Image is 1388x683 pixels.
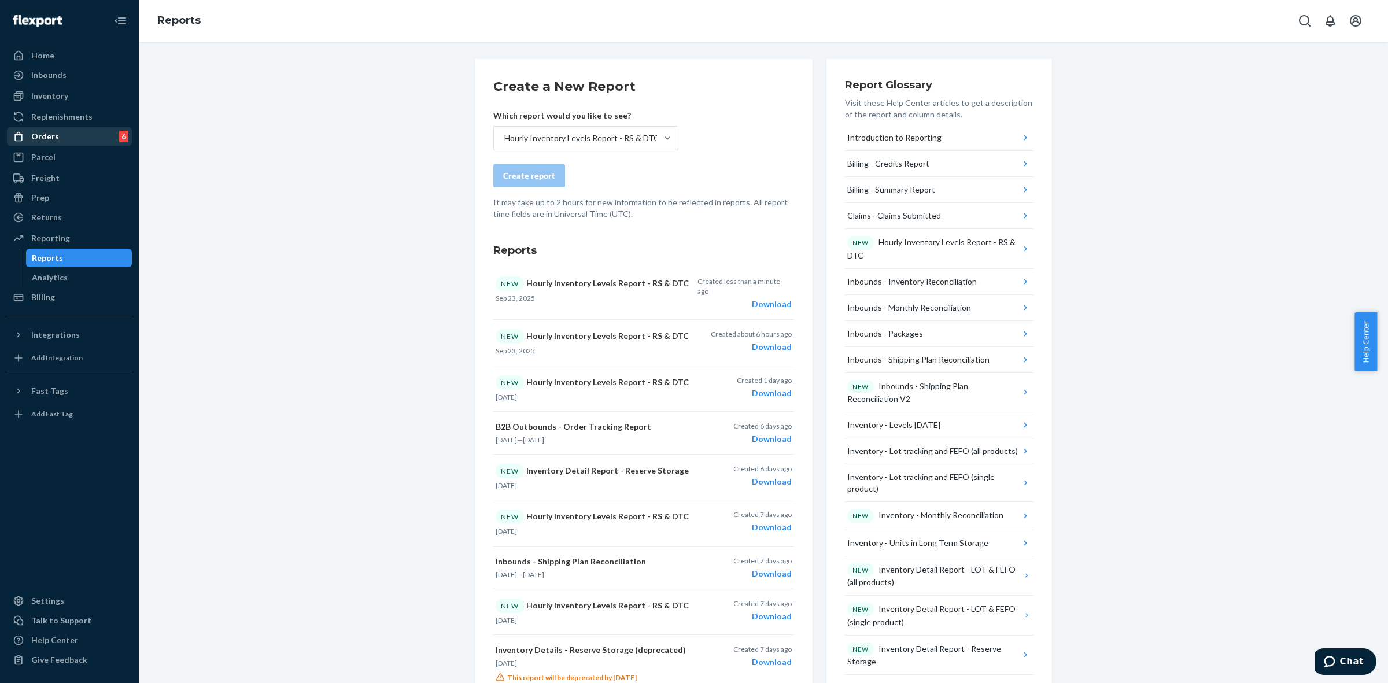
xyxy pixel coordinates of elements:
a: Inbounds [7,66,132,84]
h2: Create a New Report [493,77,794,96]
button: Open notifications [1319,9,1342,32]
a: Replenishments [7,108,132,126]
div: Inventory Detail Report - LOT & FEFO (single product) [847,603,1022,628]
time: [DATE] [523,435,544,444]
button: Create report [493,164,565,187]
div: Billing - Credits Report [847,158,929,169]
p: Hourly Inventory Levels Report - RS & DTC [496,276,691,291]
p: B2B Outbounds - Order Tracking Report [496,421,691,433]
button: NEWInbounds - Shipping Plan Reconciliation V2 [845,373,1033,413]
ol: breadcrumbs [148,4,210,38]
p: Hourly Inventory Levels Report - RS & DTC [496,375,691,390]
p: — [496,435,691,445]
button: Inbounds - Monthly Reconciliation [845,295,1033,321]
button: NEWHourly Inventory Levels Report - RS & DTC[DATE]Created 1 day agoDownload [493,366,794,412]
p: Which report would you like to see? [493,110,678,121]
button: Fast Tags [7,382,132,400]
p: It may take up to 2 hours for new information to be reflected in reports. All report time fields ... [493,197,794,220]
button: NEWInventory - Monthly Reconciliation [845,502,1033,530]
time: [DATE] [496,481,517,490]
button: Talk to Support [7,611,132,630]
div: Inventory - Levels [DATE] [847,419,940,431]
p: NEW [852,566,869,575]
div: 6 [119,131,128,142]
button: B2B Outbounds - Order Tracking Report[DATE]—[DATE]Created 6 days agoDownload [493,412,794,455]
a: Returns [7,208,132,227]
div: Talk to Support [31,615,91,626]
a: Add Integration [7,349,132,367]
p: Created 6 days ago [733,421,792,431]
time: [DATE] [496,527,517,536]
div: Download [711,341,792,353]
img: Flexport logo [13,15,62,27]
button: NEWHourly Inventory Levels Report - RS & DTC [845,229,1033,269]
p: NEW [852,511,869,520]
a: Billing [7,288,132,307]
div: Reports [32,252,63,264]
div: Billing - Summary Report [847,184,935,195]
div: Add Fast Tag [31,409,73,419]
div: Inventory Detail Report - LOT & FEFO (all products) [847,563,1022,589]
div: Fast Tags [31,385,68,397]
button: Billing - Credits Report [845,151,1033,177]
button: Inbounds - Shipping Plan Reconciliation[DATE]—[DATE]Created 7 days agoDownload [493,547,794,589]
div: NEW [496,510,524,524]
button: NEWHourly Inventory Levels Report - RS & DTC[DATE]Created 7 days agoDownload [493,589,794,635]
p: NEW [852,238,869,248]
a: Prep [7,189,132,207]
div: Inventory - Units in Long Term Storage [847,537,988,549]
time: [DATE] [523,570,544,579]
button: NEWHourly Inventory Levels Report - RS & DTCSep 23, 2025Created about 6 hours agoDownload [493,320,794,366]
button: Inbounds - Inventory Reconciliation [845,269,1033,295]
p: NEW [852,645,869,654]
button: Claims - Claims Submitted [845,203,1033,229]
div: Create report [503,170,555,182]
div: Returns [31,212,62,223]
a: Inventory [7,87,132,105]
button: Open Search Box [1293,9,1316,32]
h3: Report Glossary [845,77,1033,93]
p: Created less than a minute ago [697,276,792,296]
p: — [496,570,691,579]
div: Give Feedback [31,654,87,666]
div: Inbounds - Monthly Reconciliation [847,302,971,313]
div: Reporting [31,232,70,244]
div: Download [737,387,792,399]
div: Help Center [31,634,78,646]
button: NEWInventory Detail Report - LOT & FEFO (all products) [845,556,1033,596]
button: Introduction to Reporting [845,125,1033,151]
div: NEW [496,276,524,291]
div: Inbounds - Shipping Plan Reconciliation [847,354,990,366]
div: Inventory - Lot tracking and FEFO (single product) [847,471,1020,494]
span: Help Center [1354,312,1377,371]
p: NEW [852,605,869,614]
div: Prep [31,192,49,204]
div: Orders [31,131,59,142]
div: Inbounds - Inventory Reconciliation [847,276,977,287]
h3: Reports [493,243,794,258]
a: Reporting [7,229,132,248]
p: Inventory Details - Reserve Storage (deprecated) [496,644,691,656]
a: Reports [157,14,201,27]
div: NEW [496,375,524,390]
p: NEW [852,382,869,392]
a: Orders6 [7,127,132,146]
time: Sep 23, 2025 [496,294,535,302]
a: Analytics [26,268,132,287]
a: Freight [7,169,132,187]
div: Hourly Inventory Levels Report - RS & DTC [847,236,1020,261]
p: Created 7 days ago [733,510,792,519]
button: Inventory - Lot tracking and FEFO (all products) [845,438,1033,464]
div: Parcel [31,152,56,163]
div: Inventory - Lot tracking and FEFO (all products) [847,445,1018,457]
div: Settings [31,595,64,607]
p: Hourly Inventory Levels Report - RS & DTC [496,510,691,524]
div: NEW [496,599,524,613]
button: NEWInventory Detail Report - Reserve Storage[DATE]Created 6 days agoDownload [493,455,794,500]
p: Created 6 days ago [733,464,792,474]
button: NEWHourly Inventory Levels Report - RS & DTCSep 23, 2025Created less than a minute agoDownload [493,267,794,320]
button: NEWHourly Inventory Levels Report - RS & DTC[DATE]Created 7 days agoDownload [493,500,794,546]
a: Reports [26,249,132,267]
div: Download [733,568,792,579]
